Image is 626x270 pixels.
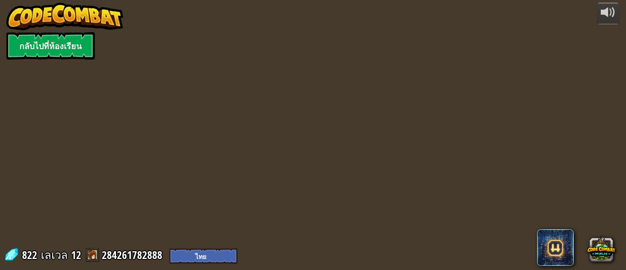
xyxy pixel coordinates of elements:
[597,3,620,24] button: ปรับระดับเสียง
[102,248,165,262] a: 284261782888
[41,248,68,263] span: เลเวล
[6,32,95,60] a: กลับไปที่ห้องเรียน
[6,3,124,30] img: CodeCombat - Learn how to code by playing a game
[22,248,40,262] span: 822
[71,248,81,262] span: 12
